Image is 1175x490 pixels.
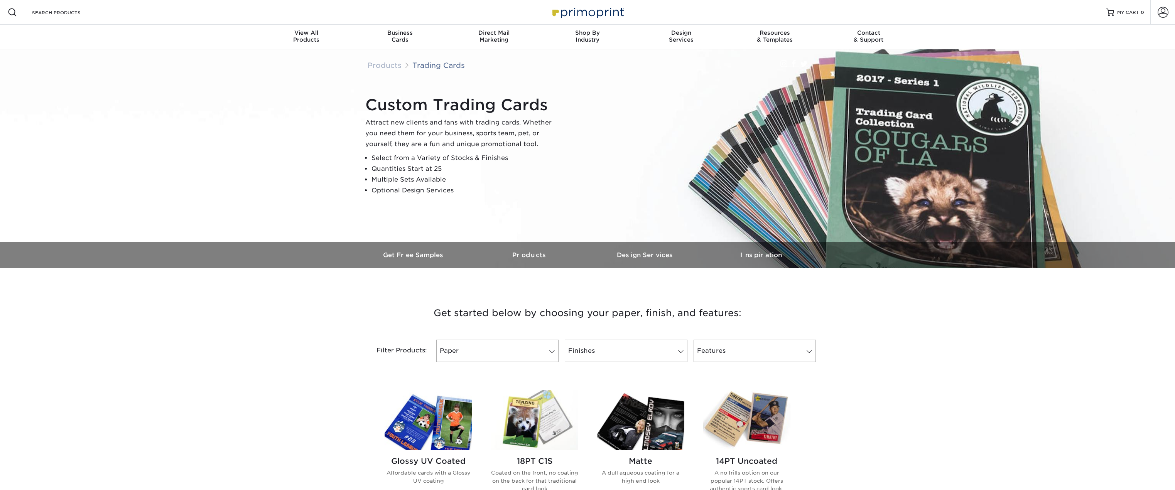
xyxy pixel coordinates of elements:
a: DesignServices [634,25,728,49]
img: 14PT Uncoated Trading Cards [703,390,790,450]
h2: Matte [597,456,684,466]
div: Services [634,29,728,43]
li: Quantities Start at 25 [371,163,558,174]
a: View AllProducts [260,25,353,49]
img: Matte Trading Cards [597,390,684,450]
a: Trading Cards [412,61,465,69]
span: Resources [728,29,822,36]
p: Affordable cards with a Glossy UV coating [385,469,472,485]
a: Design Services [587,242,703,268]
a: Inspiration [703,242,819,268]
span: Direct Mail [447,29,541,36]
span: MY CART [1117,9,1139,16]
a: Products [472,242,587,268]
div: Industry [541,29,635,43]
div: Cards [353,29,447,43]
a: Get Free Samples [356,242,472,268]
h3: Inspiration [703,251,819,259]
span: Contact [822,29,915,36]
a: BusinessCards [353,25,447,49]
h2: 14PT Uncoated [703,456,790,466]
span: Design [634,29,728,36]
a: Contact& Support [822,25,915,49]
a: Direct MailMarketing [447,25,541,49]
div: Filter Products: [356,340,433,362]
a: Resources& Templates [728,25,822,49]
li: Optional Design Services [371,185,558,196]
span: 0 [1141,10,1144,15]
h3: Products [472,251,587,259]
a: Shop ByIndustry [541,25,635,49]
div: Products [260,29,353,43]
li: Select from a Variety of Stocks & Finishes [371,153,558,163]
h1: Custom Trading Cards [365,96,558,114]
li: Multiple Sets Available [371,174,558,185]
img: Glossy UV Coated Trading Cards [385,390,472,450]
div: & Templates [728,29,822,43]
h2: 18PT C1S [491,456,578,466]
a: Features [694,340,816,362]
h2: Glossy UV Coated [385,456,472,466]
h3: Design Services [587,251,703,259]
a: Products [368,61,402,69]
div: & Support [822,29,915,43]
h3: Get started below by choosing your paper, finish, and features: [362,296,813,330]
span: View All [260,29,353,36]
img: Primoprint [549,4,626,20]
input: SEARCH PRODUCTS..... [31,8,106,17]
span: Shop By [541,29,635,36]
a: Paper [436,340,559,362]
span: Business [353,29,447,36]
h3: Get Free Samples [356,251,472,259]
a: Finishes [565,340,687,362]
div: Marketing [447,29,541,43]
p: A dull aqueous coating for a high end look [597,469,684,485]
img: 18PT C1S Trading Cards [491,390,578,450]
p: Attract new clients and fans with trading cards. Whether you need them for your business, sports ... [365,117,558,150]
